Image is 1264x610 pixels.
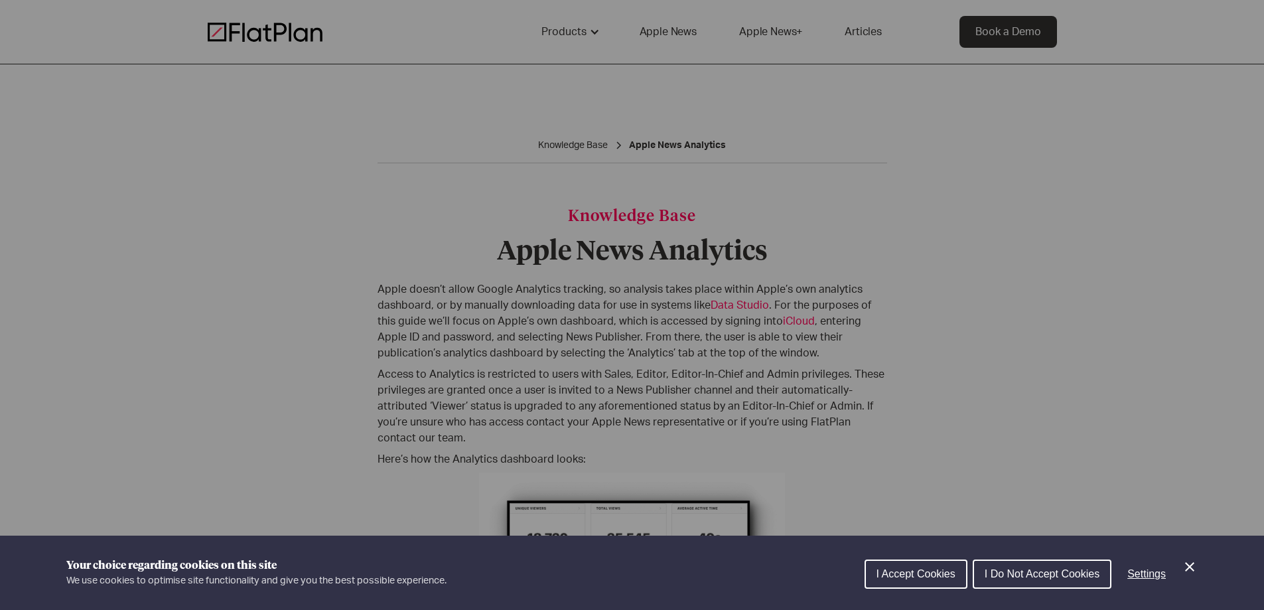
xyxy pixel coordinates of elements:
h1: Your choice regarding cookies on this site [66,558,447,573]
p: We use cookies to optimise site functionality and give you the best possible experience. [66,573,447,588]
span: I Accept Cookies [877,568,955,579]
span: Settings [1127,568,1166,579]
button: I Accept Cookies [865,560,967,589]
button: Close Cookie Control [1182,559,1198,575]
span: I Do Not Accept Cookies [985,568,1099,579]
button: Settings [1117,561,1176,587]
button: I Do Not Accept Cookies [973,560,1111,589]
